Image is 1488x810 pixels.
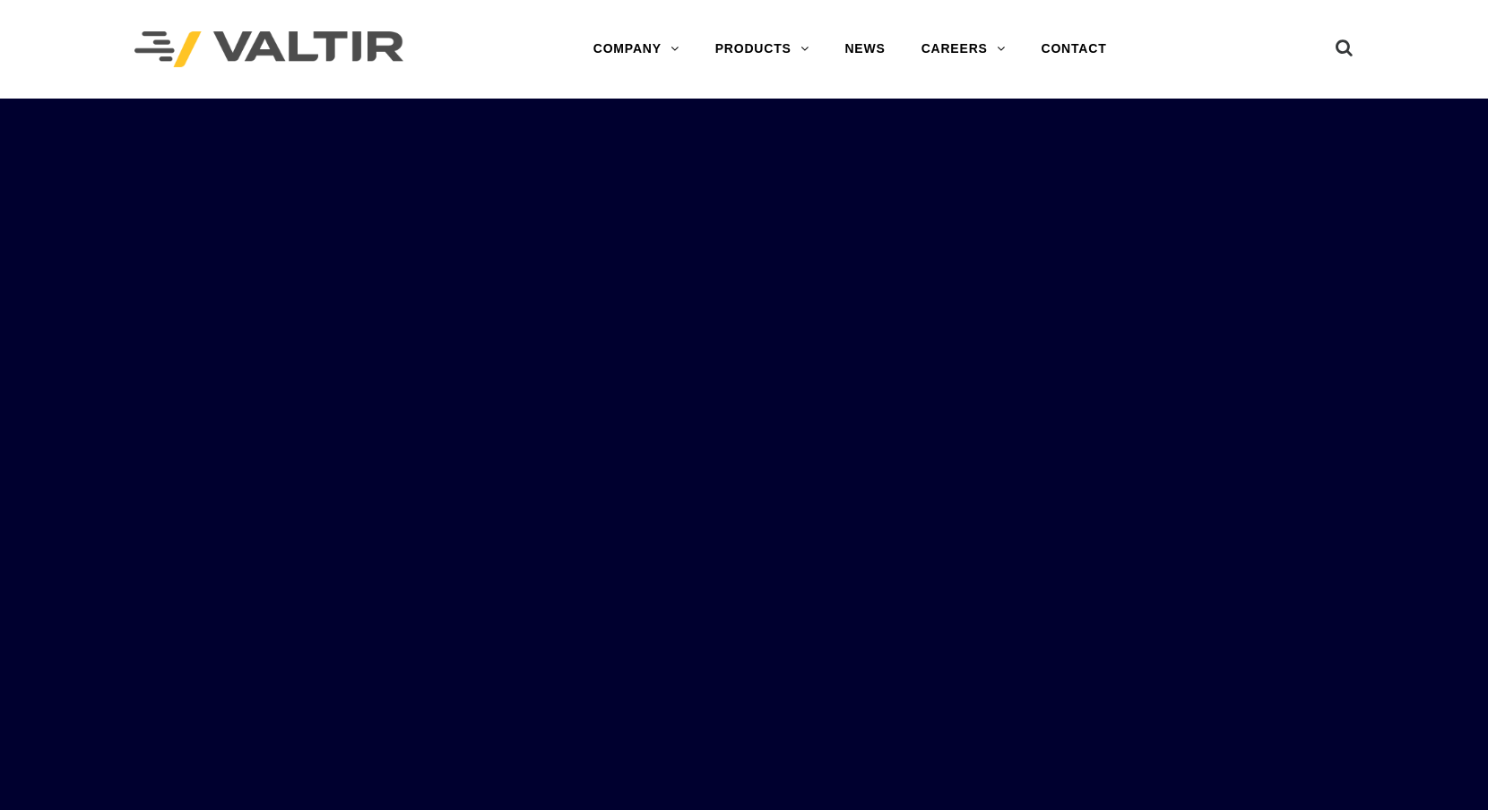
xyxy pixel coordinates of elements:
a: PRODUCTS [697,31,827,67]
a: CONTACT [1024,31,1125,67]
a: NEWS [826,31,903,67]
img: Valtir [134,31,403,68]
a: COMPANY [575,31,697,67]
a: CAREERS [904,31,1024,67]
